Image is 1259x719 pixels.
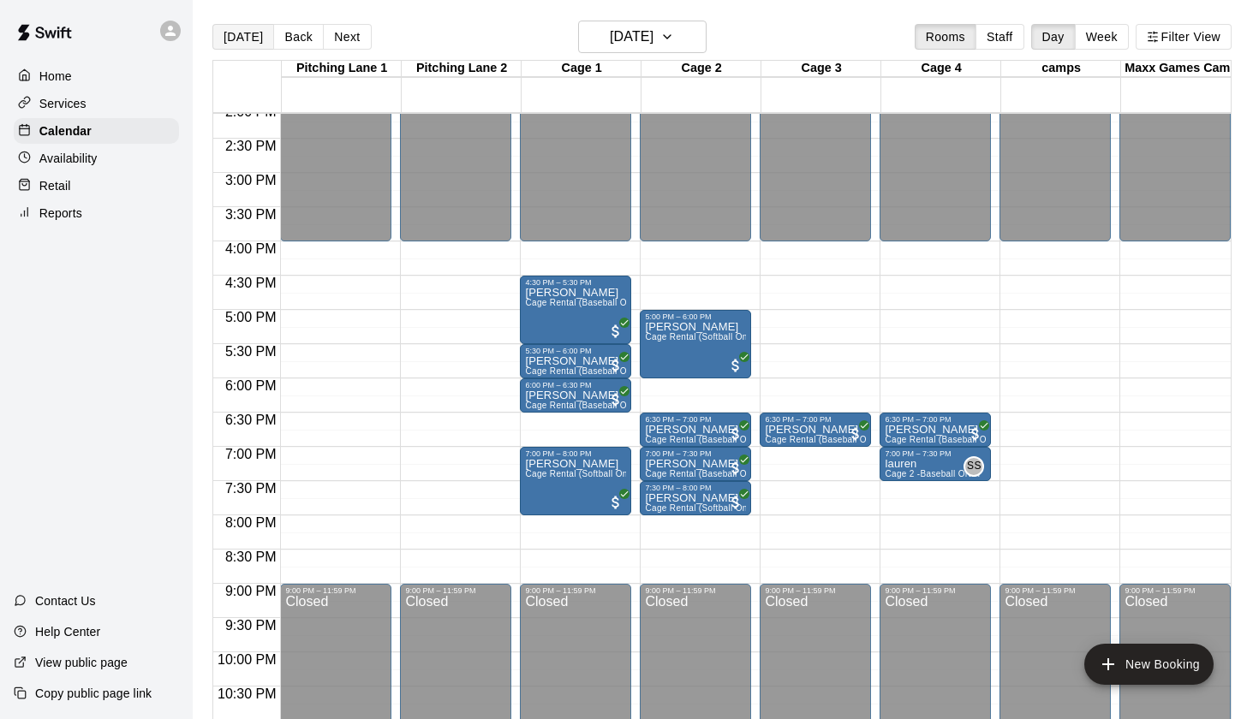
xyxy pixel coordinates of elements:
div: Pitching Lane 1 [282,61,402,77]
span: 8:30 PM [221,550,281,564]
span: SS [967,458,982,475]
a: Services [14,91,179,116]
div: 6:30 PM – 7:00 PM: Brandon Molnar [640,413,751,447]
div: 6:00 PM – 6:30 PM [525,381,626,389]
span: All customers have paid [967,425,984,443]
div: 9:00 PM – 11:59 PM [285,586,386,595]
span: 5:30 PM [221,344,281,359]
div: Cage 3 [761,61,881,77]
button: Day [1031,24,1076,50]
span: 8:00 PM [221,515,281,530]
div: 5:00 PM – 6:00 PM: Mark Harding [640,310,751,378]
span: All customers have paid [727,494,744,511]
div: 9:00 PM – 11:59 PM [525,586,626,595]
div: Maxx Games Camp [1121,61,1241,77]
div: 7:00 PM – 7:30 PM: lauren [880,447,991,481]
div: Cage 4 [881,61,1001,77]
div: Home [14,63,179,89]
div: 6:30 PM – 7:00 PM [645,415,746,424]
div: 7:00 PM – 7:30 PM: Gavin Lanthier [640,447,751,481]
span: 4:30 PM [221,276,281,290]
span: 4:00 PM [221,241,281,256]
div: 9:00 PM – 11:59 PM [645,586,746,595]
div: 6:00 PM – 6:30 PM: Liam Williams [520,378,631,413]
span: Cage Rental (Baseball Only) [645,469,761,478]
button: Rooms [915,24,976,50]
span: 5:00 PM [221,310,281,324]
p: Calendar [39,122,92,140]
button: Back [273,24,324,50]
div: Cage 1 [522,61,641,77]
span: 10:00 PM [213,652,280,667]
div: 4:30 PM – 5:30 PM: Edward Stewart [520,276,631,344]
div: 7:00 PM – 7:30 PM [885,449,986,458]
button: Next [323,24,371,50]
span: All customers have paid [847,425,864,443]
p: Services [39,95,87,112]
span: Cage Rental (Baseball Only) [765,435,881,444]
button: add [1084,644,1214,685]
div: 6:30 PM – 7:00 PM [765,415,866,424]
span: 2:30 PM [221,139,281,153]
div: 7:00 PM – 7:30 PM [645,449,746,458]
div: 7:00 PM – 8:00 PM: Tyson Bissonnette [520,447,631,515]
span: Cage Rental (Softball Only) [525,469,637,478]
div: 4:30 PM – 5:30 PM [525,278,626,287]
span: 6:00 PM [221,378,281,393]
span: 6:30 PM [221,413,281,427]
span: All customers have paid [727,357,744,374]
span: 7:30 PM [221,481,281,496]
span: 9:30 PM [221,618,281,633]
div: 6:30 PM – 7:00 PM: Lauren DeRoche [880,413,991,447]
span: Cage Rental (Baseball Only) [645,435,761,444]
span: All customers have paid [607,494,624,511]
span: All customers have paid [607,391,624,408]
div: Sluggerz Staff [964,456,984,477]
div: 9:00 PM – 11:59 PM [1125,586,1226,595]
span: 9:00 PM [221,584,281,598]
div: 5:30 PM – 6:00 PM: August Polak [520,344,631,378]
span: Cage Rental (Baseball Only) [525,401,641,410]
div: 6:30 PM – 7:00 PM [885,415,986,424]
p: Reports [39,205,82,222]
span: Cage Rental (Softball Only) [645,332,757,342]
div: 9:00 PM – 11:59 PM [405,586,506,595]
a: Retail [14,173,179,199]
span: 3:30 PM [221,207,281,222]
p: Retail [39,177,71,194]
div: 7:00 PM – 8:00 PM [525,449,626,458]
a: Availability [14,146,179,171]
span: Sluggerz Staff [970,456,984,477]
p: View public page [35,654,128,671]
button: Staff [976,24,1024,50]
a: Reports [14,200,179,226]
h6: [DATE] [610,25,653,49]
button: Week [1075,24,1129,50]
div: 9:00 PM – 11:59 PM [765,586,866,595]
span: Cage Rental (Baseball Only) [885,435,1001,444]
button: [DATE] [578,21,707,53]
span: All customers have paid [727,460,744,477]
div: 5:30 PM – 6:00 PM [525,347,626,355]
span: Cage Rental (Baseball Only) [525,366,641,376]
a: Calendar [14,118,179,144]
span: Cage 2 -Baseball ONLY [885,469,982,478]
div: 9:00 PM – 11:59 PM [885,586,986,595]
span: 10:30 PM [213,686,280,701]
p: Copy public page link [35,685,152,702]
div: 6:30 PM – 7:00 PM: Tyson Lukenda [760,413,871,447]
span: All customers have paid [727,425,744,443]
div: Pitching Lane 2 [402,61,522,77]
div: camps [1001,61,1121,77]
p: Help Center [35,623,100,640]
div: 9:00 PM – 11:59 PM [1005,586,1106,595]
span: 3:00 PM [221,173,281,187]
span: All customers have paid [607,323,624,340]
div: 5:00 PM – 6:00 PM [645,312,746,321]
span: All customers have paid [607,357,624,374]
p: Home [39,68,72,85]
